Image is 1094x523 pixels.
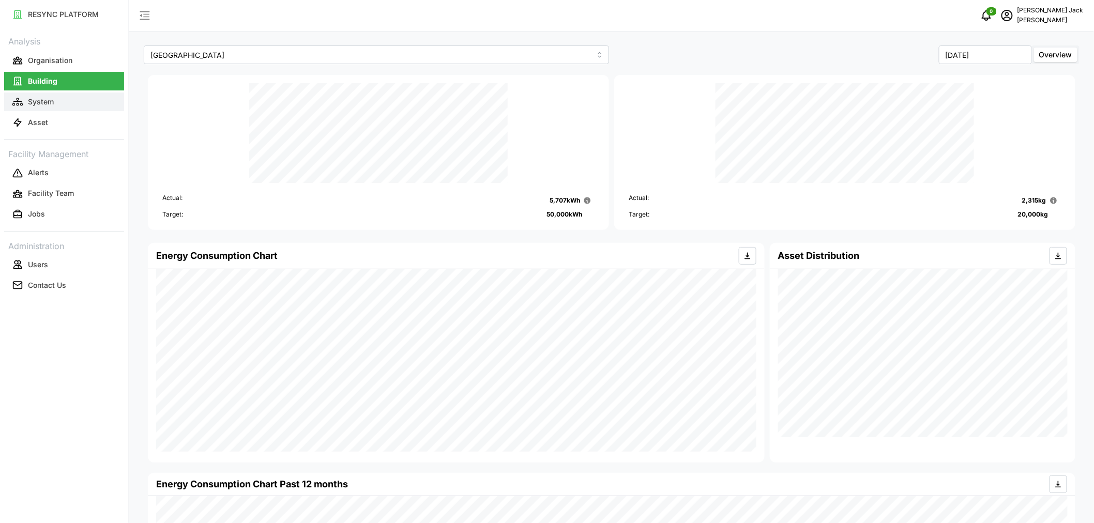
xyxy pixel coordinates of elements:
[550,196,580,206] p: 5,707 kWh
[629,210,649,220] p: Target:
[4,276,124,295] button: Contact Us
[4,50,124,71] a: Organisation
[4,183,124,204] a: Facility Team
[4,275,124,296] a: Contact Us
[1022,196,1046,206] p: 2,315 kg
[28,209,45,219] p: Jobs
[4,164,124,182] button: Alerts
[28,9,99,20] p: RESYNC PLATFORM
[1018,210,1049,220] p: 20,000 kg
[4,254,124,275] a: Users
[1039,50,1072,59] span: Overview
[28,167,49,178] p: Alerts
[1017,6,1084,16] p: [PERSON_NAME] Jack
[4,205,124,224] button: Jobs
[156,477,348,491] p: Energy Consumption Chart Past 12 months
[976,5,997,26] button: notifications
[28,97,54,107] p: System
[997,5,1017,26] button: schedule
[990,8,993,15] span: 0
[4,91,124,112] a: System
[778,249,860,263] h4: Asset Distribution
[28,76,57,86] p: Building
[162,193,183,208] p: Actual:
[28,280,66,290] p: Contact Us
[4,33,124,48] p: Analysis
[4,163,124,183] a: Alerts
[4,71,124,91] a: Building
[546,210,582,220] p: 50,000 kWh
[1017,16,1084,25] p: [PERSON_NAME]
[4,4,124,25] a: RESYNC PLATFORM
[162,210,183,220] p: Target:
[4,113,124,132] button: Asset
[4,112,124,133] a: Asset
[629,193,649,208] p: Actual:
[4,146,124,161] p: Facility Management
[939,45,1032,64] input: Select Month
[28,55,72,66] p: Organisation
[4,72,124,90] button: Building
[28,259,48,270] p: Users
[4,238,124,253] p: Administration
[4,5,124,24] button: RESYNC PLATFORM
[4,51,124,70] button: Organisation
[28,117,48,128] p: Asset
[4,93,124,111] button: System
[28,188,74,198] p: Facility Team
[4,204,124,225] a: Jobs
[156,249,278,263] h4: Energy Consumption Chart
[4,184,124,203] button: Facility Team
[4,255,124,274] button: Users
